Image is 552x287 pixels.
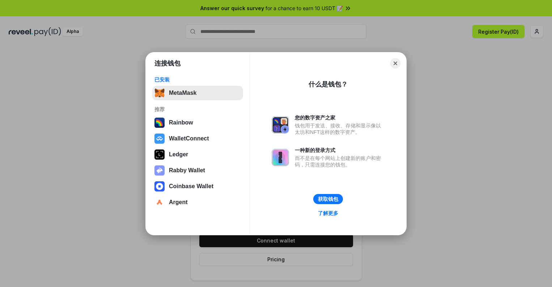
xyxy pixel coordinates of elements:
div: Ledger [169,151,188,158]
div: Rabby Wallet [169,167,205,174]
button: Argent [152,195,243,210]
button: Close [390,58,400,68]
h1: 连接钱包 [154,59,181,68]
img: svg+xml,%3Csvg%20width%3D%2228%22%20height%3D%2228%22%20viewBox%3D%220%200%2028%2028%22%20fill%3D... [154,181,165,191]
div: Rainbow [169,119,193,126]
div: Argent [169,199,188,206]
a: 了解更多 [314,208,343,218]
div: Coinbase Wallet [169,183,213,190]
div: 而不是在每个网站上创建新的账户和密码，只需连接您的钱包。 [295,155,385,168]
img: svg+xml,%3Csvg%20width%3D%2228%22%20height%3D%2228%22%20viewBox%3D%220%200%2028%2028%22%20fill%3D... [154,134,165,144]
button: WalletConnect [152,131,243,146]
img: svg+xml,%3Csvg%20xmlns%3D%22http%3A%2F%2Fwww.w3.org%2F2000%2Fsvg%22%20fill%3D%22none%22%20viewBox... [154,165,165,176]
img: svg+xml,%3Csvg%20xmlns%3D%22http%3A%2F%2Fwww.w3.org%2F2000%2Fsvg%22%20fill%3D%22none%22%20viewBox... [272,149,289,166]
button: 获取钱包 [313,194,343,204]
img: svg+xml,%3Csvg%20width%3D%22120%22%20height%3D%22120%22%20viewBox%3D%220%200%20120%20120%22%20fil... [154,118,165,128]
div: 了解更多 [318,210,338,216]
img: svg+xml,%3Csvg%20width%3D%2228%22%20height%3D%2228%22%20viewBox%3D%220%200%2028%2028%22%20fill%3D... [154,197,165,207]
img: svg+xml,%3Csvg%20xmlns%3D%22http%3A%2F%2Fwww.w3.org%2F2000%2Fsvg%22%20width%3D%2228%22%20height%3... [154,149,165,160]
div: 一种新的登录方式 [295,147,385,153]
button: Rainbow [152,115,243,130]
div: WalletConnect [169,135,209,142]
img: svg+xml,%3Csvg%20xmlns%3D%22http%3A%2F%2Fwww.w3.org%2F2000%2Fsvg%22%20fill%3D%22none%22%20viewBox... [272,116,289,134]
button: Rabby Wallet [152,163,243,178]
button: Ledger [152,147,243,162]
div: 您的数字资产之家 [295,114,385,121]
img: svg+xml,%3Csvg%20fill%3D%22none%22%20height%3D%2233%22%20viewBox%3D%220%200%2035%2033%22%20width%... [154,88,165,98]
div: MetaMask [169,90,196,96]
div: 钱包用于发送、接收、存储和显示像以太坊和NFT这样的数字资产。 [295,122,385,135]
div: 获取钱包 [318,196,338,202]
div: 什么是钱包？ [309,80,348,89]
div: 推荐 [154,106,241,113]
button: Coinbase Wallet [152,179,243,194]
button: MetaMask [152,86,243,100]
div: 已安装 [154,76,241,83]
